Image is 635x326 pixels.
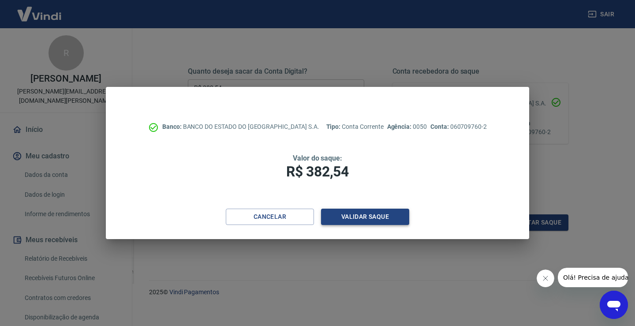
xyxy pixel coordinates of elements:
[387,123,413,130] span: Agência:
[430,123,450,130] span: Conta:
[93,51,100,58] img: tab_keywords_by_traffic_grey.svg
[600,291,628,319] iframe: Botão para abrir a janela de mensagens
[226,209,314,225] button: Cancelar
[326,123,342,130] span: Tipo:
[46,52,67,58] div: Domínio
[23,23,126,30] div: [PERSON_NAME]: [DOMAIN_NAME]
[321,209,409,225] button: Validar saque
[326,122,384,131] p: Conta Corrente
[430,122,487,131] p: 060709760-2
[37,51,44,58] img: tab_domain_overview_orange.svg
[14,14,21,21] img: logo_orange.svg
[14,23,21,30] img: website_grey.svg
[5,6,74,13] span: Olá! Precisa de ajuda?
[162,122,319,131] p: BANCO DO ESTADO DO [GEOGRAPHIC_DATA] S.A.
[558,268,628,287] iframe: Mensagem da empresa
[25,14,43,21] div: v 4.0.25
[103,52,142,58] div: Palavras-chave
[537,270,554,287] iframe: Fechar mensagem
[286,163,349,180] span: R$ 382,54
[387,122,427,131] p: 0050
[293,154,342,162] span: Valor do saque:
[162,123,183,130] span: Banco:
